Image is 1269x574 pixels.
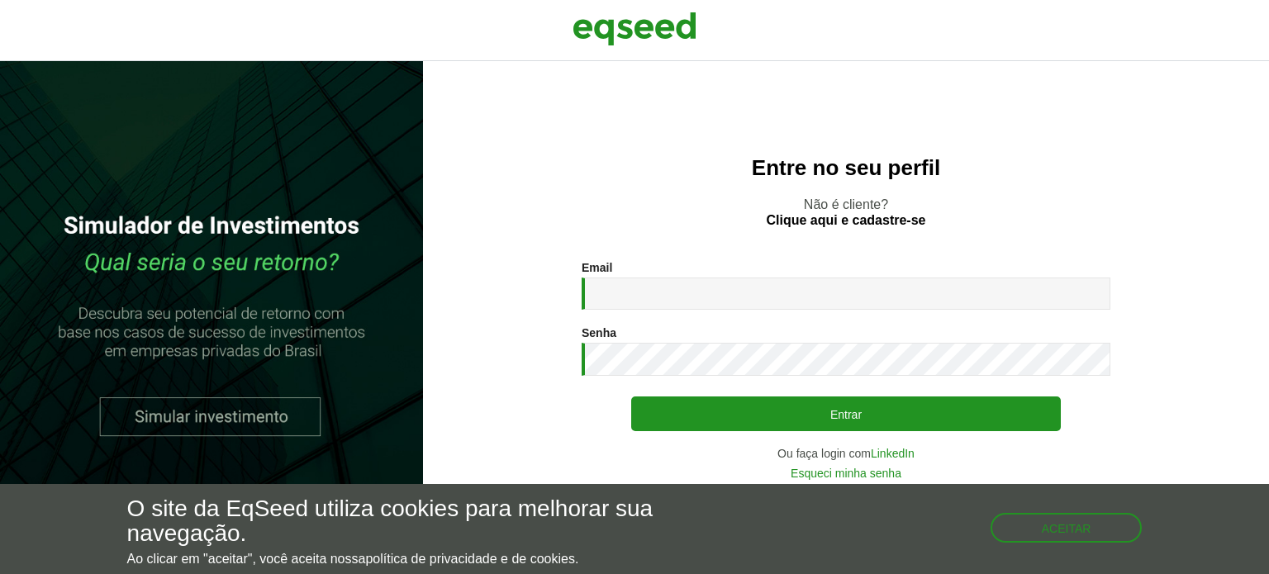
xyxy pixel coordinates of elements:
a: LinkedIn [871,448,915,459]
h5: O site da EqSeed utiliza cookies para melhorar sua navegação. [127,496,736,548]
a: Clique aqui e cadastre-se [767,214,926,227]
a: política de privacidade e de cookies [365,553,575,566]
button: Aceitar [991,513,1143,543]
label: Senha [582,327,616,339]
a: Esqueci minha senha [791,467,901,479]
label: Email [582,262,612,273]
p: Não é cliente? [456,197,1236,228]
img: EqSeed Logo [573,8,696,50]
button: Entrar [631,396,1061,431]
div: Ou faça login com [582,448,1110,459]
p: Ao clicar em "aceitar", você aceita nossa . [127,551,736,567]
h2: Entre no seu perfil [456,156,1236,180]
